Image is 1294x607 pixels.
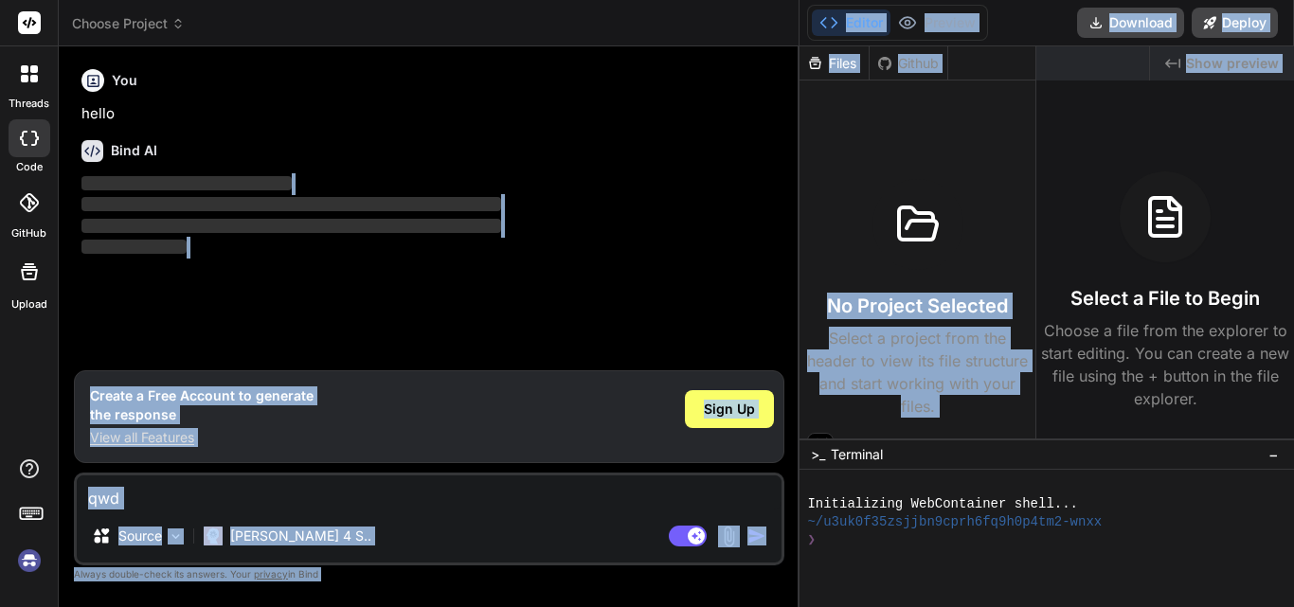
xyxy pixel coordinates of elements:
p: Choose a file from the explorer to start editing. You can create a new file using the + button in... [1036,319,1294,410]
h6: You [112,71,137,90]
p: Always double-check its answers. Your in Bind [74,565,784,583]
img: signin [13,545,45,577]
button: Editor [812,9,890,36]
h1: Create a Free Account to generate the response [90,386,314,424]
img: Claude 4 Sonnet [204,527,223,545]
p: hello [81,103,781,125]
span: >_ [811,445,825,464]
textarea: qwd [77,475,782,509]
span: ‌ [81,240,187,254]
p: Source [118,527,162,545]
p: [PERSON_NAME] 4 S.. [230,527,371,545]
h3: No Project Selected [827,293,1008,319]
img: Pick Models [168,528,184,545]
span: − [1268,445,1279,464]
p: View all Features [90,428,314,447]
span: privacy [254,568,288,580]
span: ‌ [81,219,501,233]
h6: Bind AI [111,141,157,160]
button: Preview [890,9,983,36]
span: Choose Project [72,14,185,33]
span: ‌ [81,197,501,211]
span: ~/u3uk0f35zsjjbn9cprh6fq9h0p4tm2-wnxx [807,513,1102,531]
p: Select a project from the header to view its file structure and start working with your files. [807,327,1028,418]
span: Terminal [831,445,883,464]
div: Github [870,54,947,73]
div: Files [800,54,869,73]
button: − [1265,439,1283,470]
span: ❯ [807,531,817,549]
label: threads [9,96,49,112]
span: ‌ [81,176,292,190]
label: Upload [11,296,47,312]
label: GitHub [11,225,46,241]
span: Initializing WebContainer shell... [807,495,1078,513]
span: Sign Up [704,400,755,419]
button: Deploy [1192,8,1278,38]
img: attachment [718,526,740,547]
img: icon [747,527,766,545]
h3: Select a File to Begin [1070,285,1260,312]
label: code [16,159,43,175]
span: Show preview [1186,54,1279,73]
button: Download [1077,8,1184,38]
